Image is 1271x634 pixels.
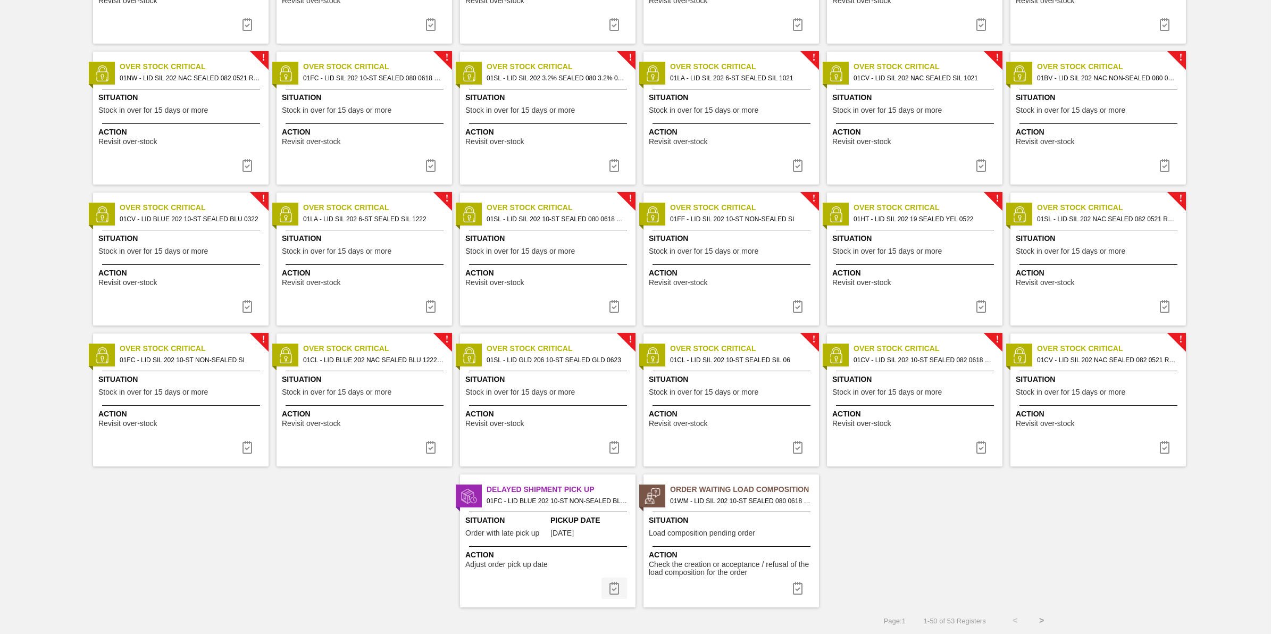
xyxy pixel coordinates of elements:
span: Stock in over for 15 days or more [649,106,758,114]
img: status [278,206,294,222]
span: Action [649,549,816,561]
span: Action [649,408,816,420]
button: icon-task complete [235,14,260,35]
span: Situation [282,233,449,244]
button: < [1002,607,1028,634]
span: Over Stock Critical [487,343,635,354]
span: ! [445,336,448,344]
span: ! [629,336,632,344]
span: 01CV - LID SIL 202 NAC SEALED SIL 1021 [854,72,994,84]
button: icon-task complete [968,155,994,176]
span: Over Stock Critical [670,61,819,72]
button: icon-task complete [601,296,627,317]
span: Stock in over for 15 days or more [1016,247,1125,255]
button: icon-task complete [1152,155,1177,176]
img: status [645,65,660,81]
span: 01CV - LID SIL 202 10-ST SEALED 082 0618 RED DI [854,354,994,366]
span: ! [996,195,999,203]
span: Action [832,127,1000,138]
span: Revisit over-stock [1016,279,1074,287]
span: ! [629,54,632,62]
span: Over Stock Critical [1037,61,1186,72]
span: Revisit over-stock [98,279,157,287]
span: ! [1179,195,1182,203]
span: Situation [282,92,449,103]
img: status [828,206,844,222]
div: Complete task: 7019285 [968,437,994,458]
span: ! [996,54,999,62]
img: icon-task complete [975,159,988,172]
span: 01CL - LID SIL 202 10-ST SEALED SIL 06 [670,354,810,366]
div: Complete task: 7018792 [968,14,994,35]
span: Pickup Date [550,515,633,526]
span: 01FC - LID BLUE 202 10-ST NON-SEALED BLU 0322 Order - 792958 [487,495,627,507]
div: Complete task: 7018821 [235,155,260,176]
div: Complete task: 7018963 [968,296,994,317]
span: ! [812,54,815,62]
img: icon-task complete [791,159,804,172]
img: status [1011,347,1027,363]
span: Situation [832,374,1000,385]
img: status [94,347,110,363]
button: icon-task complete [785,155,810,176]
img: status [461,65,477,81]
img: status [1011,65,1027,81]
span: Stock in over for 15 days or more [465,106,575,114]
img: icon-task complete [791,18,804,31]
span: Situation [282,374,449,385]
span: Stock in over for 15 days or more [832,388,942,396]
span: Situation [649,233,816,244]
img: status [828,65,844,81]
span: Over Stock Critical [854,61,1002,72]
span: ! [262,336,265,344]
span: Revisit over-stock [282,420,340,428]
span: Action [832,268,1000,279]
span: Page : 1 [884,617,906,625]
span: 01BV - LID SIL 202 NAC NON-SEALED 080 0514 SIL [1037,72,1177,84]
span: Situation [465,233,633,244]
img: icon-task complete [608,18,621,31]
div: Complete task: 7018925 [235,296,260,317]
span: Action [832,408,1000,420]
span: 01CV - LID BLUE 202 10-ST SEALED BLU 0322 [120,213,260,225]
span: Revisit over-stock [832,420,891,428]
span: 10/06/2025 [550,529,574,537]
span: Action [1016,408,1183,420]
span: Over Stock Critical [670,343,819,354]
span: Action [282,408,449,420]
span: Stock in over for 15 days or more [282,388,391,396]
button: icon-task complete [1152,437,1177,458]
button: icon-task complete [601,14,627,35]
span: Revisit over-stock [282,138,340,146]
span: Action [1016,268,1183,279]
span: Over Stock Critical [670,202,819,213]
span: Over Stock Critical [303,202,452,213]
span: Stock in over for 15 days or more [1016,106,1125,114]
span: Stock in over for 15 days or more [98,247,208,255]
span: Over Stock Critical [854,202,1002,213]
div: Complete task: 7019199 [785,437,810,458]
div: Complete task: 7019289 [1152,437,1177,458]
div: Complete task: 7018972 [1152,296,1177,317]
span: Over Stock Critical [120,61,269,72]
img: icon-task complete [424,300,437,313]
span: 01LA - LID SIL 202 6-ST SEALED SIL 1222 [303,213,444,225]
span: ! [996,336,999,344]
span: 01SL - LID GLD 206 10-ST SEALED GLD 0623 [487,354,627,366]
img: icon-task complete [1158,159,1171,172]
span: 01SL - LID SIL 202 NAC SEALED 082 0521 RED DIE [1037,213,1177,225]
span: Revisit over-stock [465,420,524,428]
img: icon-task complete [608,159,621,172]
span: Revisit over-stock [832,279,891,287]
span: ! [812,195,815,203]
button: icon-task complete [418,155,444,176]
button: icon-task complete [235,296,260,317]
img: icon-task complete [791,300,804,313]
span: 01LA - LID SIL 202 6-ST SEALED SIL 1021 [670,72,810,84]
span: Stock in over for 15 days or more [649,247,758,255]
img: status [828,347,844,363]
span: ! [629,195,632,203]
span: Action [465,268,633,279]
div: Complete task: 7018981 [235,437,260,458]
div: Complete task: 7018904 [1152,155,1177,176]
